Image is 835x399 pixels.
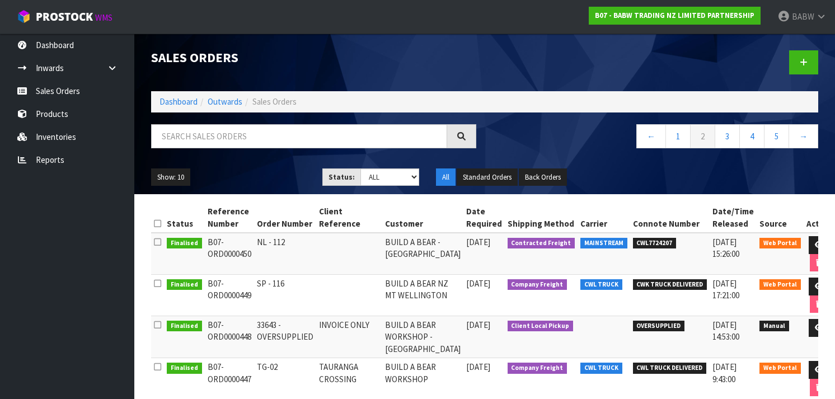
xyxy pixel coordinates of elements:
[508,363,567,374] span: Company Freight
[205,233,254,275] td: B07-ORD0000450
[792,11,814,22] span: BABW
[759,321,789,332] span: Manual
[205,203,254,233] th: Reference Number
[804,203,834,233] th: Action
[160,96,198,107] a: Dashboard
[739,124,764,148] a: 4
[633,279,707,290] span: CWK TRUCK DELIVERED
[466,320,490,330] span: [DATE]
[633,321,685,332] span: OVERSUPPLIED
[208,96,242,107] a: Outwards
[712,320,739,342] span: [DATE] 14:53:00
[466,278,490,289] span: [DATE]
[712,237,739,259] span: [DATE] 15:26:00
[759,363,801,374] span: Web Portal
[630,203,710,233] th: Connote Number
[254,316,316,358] td: 33643 - OVERSUPPLIED
[151,124,447,148] input: Search sales orders
[167,363,202,374] span: Finalised
[151,168,190,186] button: Show: 10
[167,279,202,290] span: Finalised
[17,10,31,24] img: cube-alt.png
[633,238,677,249] span: CWL7724207
[580,238,627,249] span: MAINSTREAM
[580,279,622,290] span: CWL TRUCK
[466,237,490,247] span: [DATE]
[505,203,578,233] th: Shipping Method
[789,124,818,148] a: →
[457,168,518,186] button: Standard Orders
[712,278,739,301] span: [DATE] 17:21:00
[36,10,93,24] span: ProStock
[167,321,202,332] span: Finalised
[329,172,355,182] strong: Status:
[595,11,754,20] strong: B07 - BABW TRADING NZ LIMITED PARTNERSHIP
[382,233,463,275] td: BUILD A BEAR - [GEOGRAPHIC_DATA]
[254,233,316,275] td: NL - 112
[466,362,490,372] span: [DATE]
[690,124,715,148] a: 2
[436,168,456,186] button: All
[633,363,707,374] span: CWL TRUCK DELIVERED
[759,279,801,290] span: Web Portal
[164,203,205,233] th: Status
[205,316,254,358] td: B07-ORD0000448
[95,12,112,23] small: WMS
[508,321,574,332] span: Client Local Pickup
[636,124,666,148] a: ←
[254,275,316,316] td: SP - 116
[382,316,463,358] td: BUILD A BEAR WORKSHOP - [GEOGRAPHIC_DATA]
[715,124,740,148] a: 3
[167,238,202,249] span: Finalised
[712,362,737,384] span: [DATE] 9:43:00
[578,203,630,233] th: Carrier
[519,168,567,186] button: Back Orders
[757,203,804,233] th: Source
[316,316,382,358] td: INVOICE ONLY
[764,124,789,148] a: 5
[665,124,691,148] a: 1
[382,275,463,316] td: BUILD A BEAR NZ MT WELLINGTON
[493,124,818,152] nav: Page navigation
[508,279,567,290] span: Company Freight
[759,238,801,249] span: Web Portal
[710,203,757,233] th: Date/Time Released
[580,363,622,374] span: CWL TRUCK
[252,96,297,107] span: Sales Orders
[151,50,476,65] h1: Sales Orders
[463,203,505,233] th: Date Required
[254,203,316,233] th: Order Number
[508,238,575,249] span: Contracted Freight
[205,275,254,316] td: B07-ORD0000449
[316,203,382,233] th: Client Reference
[382,203,463,233] th: Customer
